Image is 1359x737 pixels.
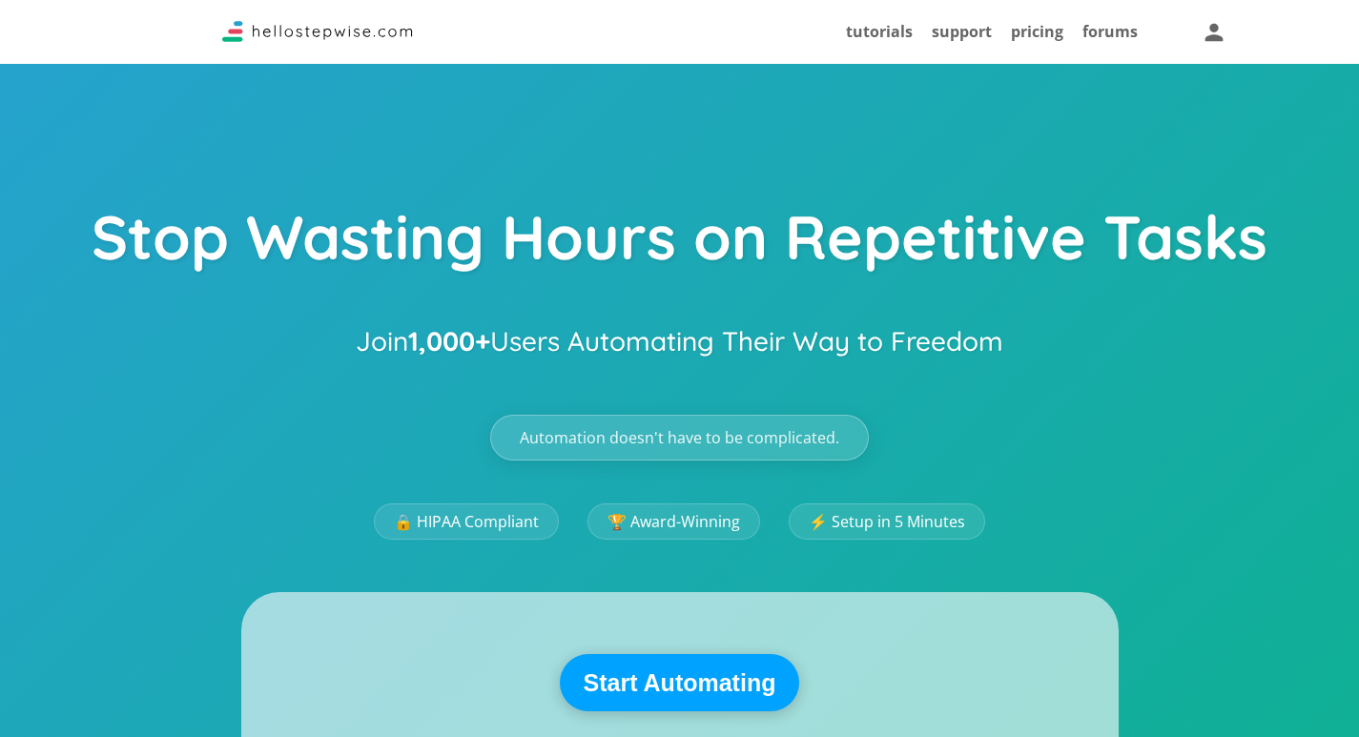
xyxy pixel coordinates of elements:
a: tutorials [846,21,913,42]
a: 🏆 Award-Winning [587,503,760,540]
a: forums [1082,21,1138,42]
a: pricing [1011,21,1063,42]
h2: Join Users Automating Their Way to Freedom [356,316,1003,367]
img: Logo [222,21,413,42]
h1: Stop Wasting Hours on Repetitive Tasks [92,203,1267,284]
a: support [932,21,992,42]
a: Stepwise [222,26,413,47]
span: Automation doesn't have to be complicated. [520,430,839,445]
button: Start Automating [560,654,800,711]
a: 🔒 HIPAA Compliant [374,503,559,540]
strong: 1,000+ [408,324,490,358]
a: ⚡ Setup in 5 Minutes [789,503,985,540]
